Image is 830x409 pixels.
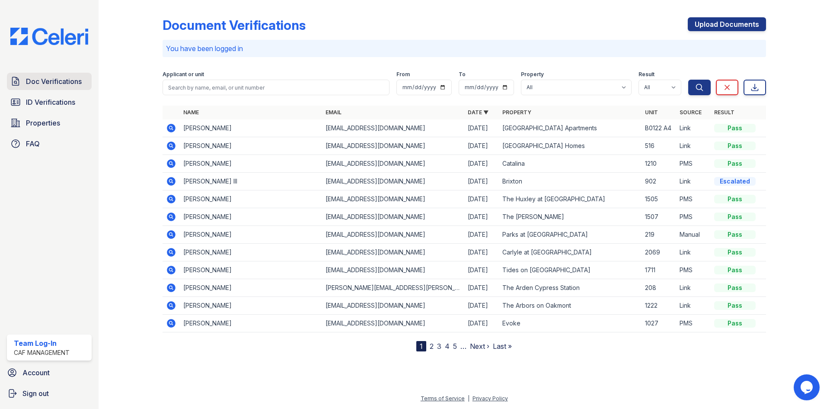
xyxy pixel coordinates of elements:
td: Parks at [GEOGRAPHIC_DATA] [499,226,641,244]
td: [DATE] [464,155,499,173]
td: [EMAIL_ADDRESS][DOMAIN_NAME] [322,137,464,155]
a: Next › [470,342,489,351]
td: [EMAIL_ADDRESS][DOMAIN_NAME] [322,119,464,137]
div: Pass [714,124,756,132]
div: Pass [714,142,756,150]
td: PMS [676,208,711,226]
td: 1711 [642,261,676,279]
div: Pass [714,283,756,292]
td: [EMAIL_ADDRESS][DOMAIN_NAME] [322,208,464,226]
td: The Huxley at [GEOGRAPHIC_DATA] [499,190,641,208]
td: Link [676,137,711,155]
td: 208 [642,279,676,297]
a: ID Verifications [7,93,92,111]
span: … [460,341,466,351]
td: [EMAIL_ADDRESS][DOMAIN_NAME] [322,297,464,315]
div: | [468,395,469,402]
label: Result [638,71,654,78]
a: Sign out [3,385,95,402]
td: 1505 [642,190,676,208]
td: [PERSON_NAME] [180,297,322,315]
td: PMS [676,190,711,208]
td: [GEOGRAPHIC_DATA] Apartments [499,119,641,137]
a: 5 [453,342,457,351]
div: CAF Management [14,348,70,357]
span: Doc Verifications [26,76,82,87]
img: CE_Logo_Blue-a8612792a0a2168367f1c8372b55b34899dd931a85d93a1a3d3e32e68fde9ad4.png [3,28,95,45]
td: 902 [642,173,676,190]
p: You have been logged in [166,43,763,54]
td: PMS [676,315,711,332]
span: Sign out [22,388,49,399]
td: Catalina [499,155,641,173]
a: Last » [493,342,512,351]
span: Properties [26,118,60,128]
a: Unit [645,109,658,116]
td: [DATE] [464,279,499,297]
td: Link [676,297,711,315]
td: Link [676,244,711,261]
td: [DATE] [464,119,499,137]
td: [DATE] [464,315,499,332]
td: [PERSON_NAME] [180,261,322,279]
td: [DATE] [464,244,499,261]
td: [PERSON_NAME] [180,226,322,244]
td: The Arbors on Oakmont [499,297,641,315]
td: [GEOGRAPHIC_DATA] Homes [499,137,641,155]
td: PMS [676,155,711,173]
td: [EMAIL_ADDRESS][DOMAIN_NAME] [322,261,464,279]
a: 3 [437,342,441,351]
td: Brixton [499,173,641,190]
td: [PERSON_NAME] [180,119,322,137]
div: Pass [714,266,756,274]
td: 516 [642,137,676,155]
a: Account [3,364,95,381]
a: Date ▼ [468,109,488,116]
a: Property [502,109,531,116]
a: Email [326,109,342,116]
td: 219 [642,226,676,244]
td: [EMAIL_ADDRESS][DOMAIN_NAME] [322,244,464,261]
td: Carlyle at [GEOGRAPHIC_DATA] [499,244,641,261]
div: Pass [714,213,756,221]
a: Source [680,109,702,116]
div: Pass [714,159,756,168]
td: B0122 A4 [642,119,676,137]
td: [EMAIL_ADDRESS][DOMAIN_NAME] [322,155,464,173]
a: Properties [7,114,92,132]
td: [EMAIL_ADDRESS][DOMAIN_NAME] [322,190,464,208]
td: [PERSON_NAME][EMAIL_ADDRESS][PERSON_NAME][DOMAIN_NAME] [322,279,464,297]
td: Tides on [GEOGRAPHIC_DATA] [499,261,641,279]
td: [PERSON_NAME] [180,244,322,261]
td: 1027 [642,315,676,332]
td: Link [676,119,711,137]
div: Pass [714,301,756,310]
label: Applicant or unit [163,71,204,78]
td: [PERSON_NAME] [180,190,322,208]
label: To [459,71,466,78]
td: [PERSON_NAME] [180,208,322,226]
td: 1507 [642,208,676,226]
a: Doc Verifications [7,73,92,90]
td: [DATE] [464,297,499,315]
td: [EMAIL_ADDRESS][DOMAIN_NAME] [322,173,464,190]
div: Pass [714,319,756,328]
td: [EMAIL_ADDRESS][DOMAIN_NAME] [322,315,464,332]
td: [DATE] [464,226,499,244]
td: [DATE] [464,208,499,226]
td: [DATE] [464,173,499,190]
td: 1210 [642,155,676,173]
span: Account [22,367,50,378]
td: [DATE] [464,261,499,279]
iframe: chat widget [794,374,821,400]
td: The [PERSON_NAME] [499,208,641,226]
a: Result [714,109,734,116]
td: The Arden Cypress Station [499,279,641,297]
td: [PERSON_NAME] III [180,173,322,190]
td: Link [676,173,711,190]
td: Link [676,279,711,297]
td: [PERSON_NAME] [180,155,322,173]
div: Escalated [714,177,756,186]
td: 2069 [642,244,676,261]
div: Document Verifications [163,17,306,33]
